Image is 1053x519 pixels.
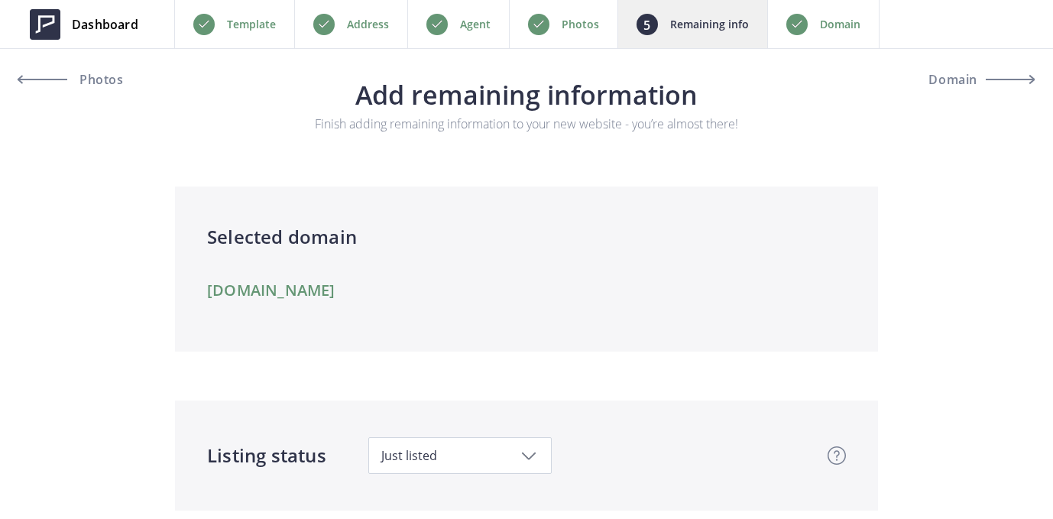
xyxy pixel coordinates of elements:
p: Remaining info [670,15,749,34]
button: Domain [897,61,1035,98]
p: Template [227,15,276,34]
a: Photos [18,61,156,98]
p: Agent [460,15,491,34]
h3: Add remaining information [12,81,1041,109]
a: Dashboard [18,2,150,47]
span: Photos [76,73,124,86]
span: Just listed [381,447,539,464]
p: Domain [820,15,860,34]
p: Photos [562,15,599,34]
p: Address [347,15,389,34]
h4: Listing status [207,442,326,469]
h5: [DOMAIN_NAME] [207,281,335,300]
h4: Selected domain [207,223,846,251]
p: Finish adding remaining information to your new website - you’re almost there! [272,115,782,133]
img: question [828,446,846,465]
span: Domain [928,73,977,86]
span: Dashboard [72,15,138,34]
